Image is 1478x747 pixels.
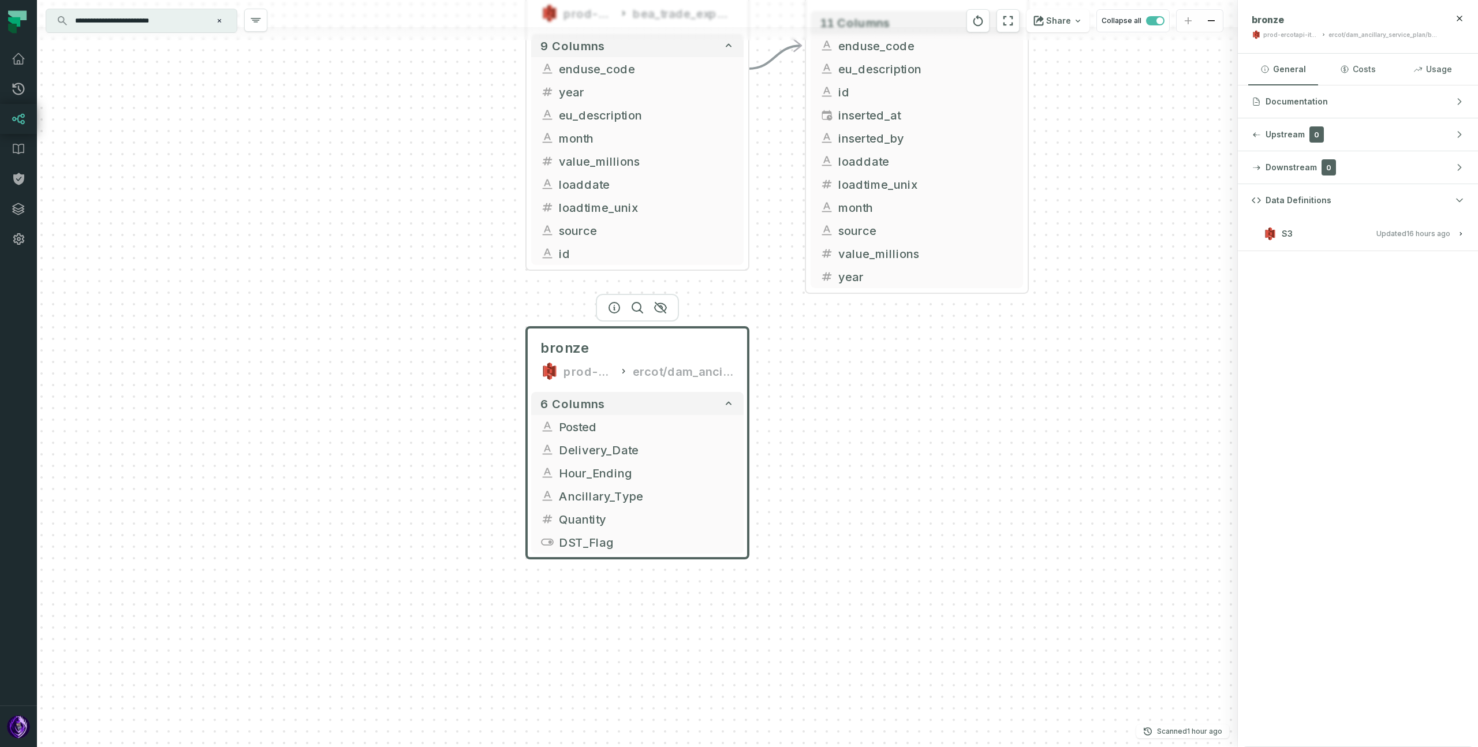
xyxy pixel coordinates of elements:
div: ercot/dam_ancillary_service_plan/bronze [633,362,734,380]
span: string [540,420,554,434]
span: string [820,85,834,99]
span: string [820,62,834,76]
span: loaddate [559,175,734,193]
span: integer [820,270,834,283]
span: value_millions [838,245,1014,262]
span: 6 columns [540,397,605,410]
span: bronze [540,339,590,357]
span: eu_description [838,60,1014,77]
button: Share [1027,9,1089,32]
span: string [540,62,554,76]
span: Downstream [1266,162,1317,173]
span: source [838,222,1014,239]
span: loadtime_unix [559,199,734,216]
span: timestamp [820,108,834,122]
button: year [531,80,744,103]
span: Data Definitions [1266,195,1331,206]
relative-time: Sep 25, 2025, 1:03 AM GMT+3 [1406,229,1450,238]
span: id [838,83,1014,100]
span: string [820,131,834,145]
button: Clear search query [214,15,225,27]
span: Updated [1376,229,1450,238]
span: integer [820,177,834,191]
button: inserted_at [811,103,1023,126]
button: eu_description [811,57,1023,80]
button: year [811,265,1023,288]
span: string [540,131,554,145]
p: Scanned [1157,726,1222,737]
span: year [838,268,1014,285]
g: Edge from 7c6b53adc8b14d11c5c60e6925ad30a1 to b00965ee7ffc64a244cf8408c53b2316 [748,46,801,69]
button: eu_description [531,103,744,126]
span: month [838,199,1014,216]
button: source [531,219,744,242]
span: Quantity [559,510,734,528]
span: integer [540,512,554,526]
button: Hour_Ending [531,461,744,484]
img: avatar of Ofir Or [7,715,30,738]
button: Usage [1398,54,1468,85]
span: string [540,443,554,457]
button: Costs [1323,54,1393,85]
span: float [540,154,554,168]
span: inserted_by [838,129,1014,147]
button: Scanned[DATE] 4:02:02 PM [1136,724,1229,738]
span: boolean [540,535,554,549]
span: month [559,129,734,147]
button: Downstream0 [1238,151,1478,184]
button: loaddate [531,173,744,196]
span: Posted [559,418,734,435]
button: zoom out [1200,10,1223,32]
span: string [820,154,834,168]
span: source [559,222,734,239]
span: Hour_Ending [559,464,734,481]
span: enduse_code [559,60,734,77]
span: value_millions [559,152,734,170]
span: string [540,108,554,122]
button: source [811,219,1023,242]
button: Collapse all [1096,9,1170,32]
button: loadtime_unix [531,196,744,219]
span: 0 [1309,126,1324,143]
span: string [820,39,834,53]
span: float [820,246,834,260]
span: enduse_code [838,37,1014,54]
span: id [559,245,734,262]
button: S3Updated[DATE] 1:03:02 AM [1252,226,1464,241]
span: string [820,223,834,237]
button: Quantity [531,507,744,531]
span: inserted_at [838,106,1014,124]
span: S3 [1282,228,1293,240]
button: inserted_by [811,126,1023,150]
button: Documentation [1238,85,1478,118]
button: Data Definitions [1238,184,1478,216]
button: DST_Flag [531,531,744,554]
span: loaddate [838,152,1014,170]
button: Upstream0 [1238,118,1478,151]
button: Ancillary_Type [531,484,744,507]
div: prod-ercotapi-it-bhl-public-raw [563,362,614,380]
span: eu_description [559,106,734,124]
button: loaddate [811,150,1023,173]
button: id [811,80,1023,103]
span: string [540,177,554,191]
div: ercot/dam_ancillary_service_plan/bronze [1328,31,1439,39]
span: year [559,83,734,100]
span: DST_Flag [559,533,734,551]
button: enduse_code [531,57,744,80]
span: Documentation [1266,96,1328,107]
button: enduse_code [811,34,1023,57]
span: 9 columns [540,39,605,53]
button: General [1248,54,1318,85]
button: value_millions [811,242,1023,265]
button: id [531,242,744,265]
span: loadtime_unix [838,175,1014,193]
span: Ancillary_Type [559,487,734,505]
span: string [540,223,554,237]
span: Delivery_Date [559,441,734,458]
div: prod-ercotapi-it-bhl-public-raw [1263,31,1319,39]
span: Upstream [1266,129,1305,140]
button: Delivery_Date [531,438,744,461]
button: value_millions [531,150,744,173]
span: string [540,246,554,260]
